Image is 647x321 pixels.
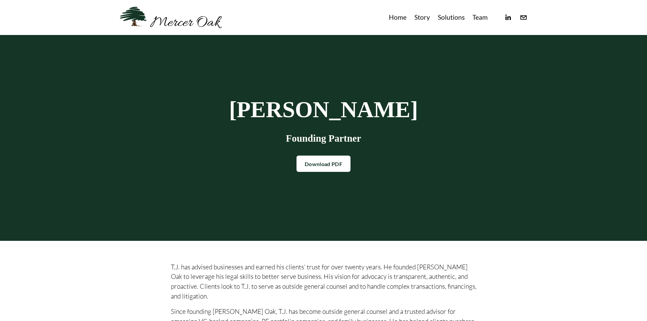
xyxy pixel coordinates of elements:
[472,12,488,23] a: Team
[520,14,527,21] a: info@merceroaklaw.com
[296,156,351,172] a: Download PDF
[438,12,465,23] a: Solutions
[389,12,407,23] a: Home
[171,262,477,301] p: T.J. has advised businesses and earned his clients’ trust for over twenty years. He founded [PERS...
[222,133,426,144] h3: Founding Partner
[504,14,512,21] a: linkedin-unauth
[222,98,426,122] h1: [PERSON_NAME]
[414,12,430,23] a: Story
